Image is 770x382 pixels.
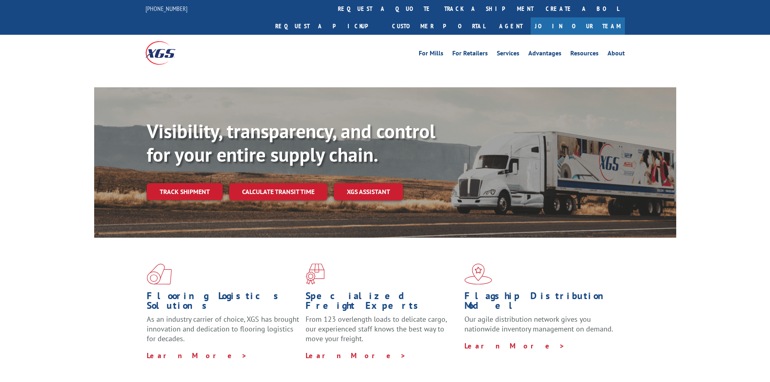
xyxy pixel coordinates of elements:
span: As an industry carrier of choice, XGS has brought innovation and dedication to flooring logistics... [147,314,299,343]
p: From 123 overlength loads to delicate cargo, our experienced staff knows the best way to move you... [306,314,458,350]
a: Learn More > [464,341,565,350]
img: xgs-icon-focused-on-flooring-red [306,264,325,285]
h1: Specialized Freight Experts [306,291,458,314]
a: [PHONE_NUMBER] [146,4,188,13]
a: Learn More > [306,351,406,360]
a: Services [497,50,519,59]
h1: Flagship Distribution Model [464,291,617,314]
img: xgs-icon-flagship-distribution-model-red [464,264,492,285]
a: Learn More > [147,351,247,360]
b: Visibility, transparency, and control for your entire supply chain. [147,118,435,167]
a: About [608,50,625,59]
a: Request a pickup [269,17,386,35]
a: For Mills [419,50,443,59]
a: Resources [570,50,599,59]
a: Calculate transit time [229,183,327,200]
a: Customer Portal [386,17,491,35]
a: Track shipment [147,183,223,200]
a: Agent [491,17,531,35]
span: Our agile distribution network gives you nationwide inventory management on demand. [464,314,613,333]
img: xgs-icon-total-supply-chain-intelligence-red [147,264,172,285]
a: Join Our Team [531,17,625,35]
a: XGS ASSISTANT [334,183,403,200]
a: For Retailers [452,50,488,59]
h1: Flooring Logistics Solutions [147,291,300,314]
a: Advantages [528,50,561,59]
